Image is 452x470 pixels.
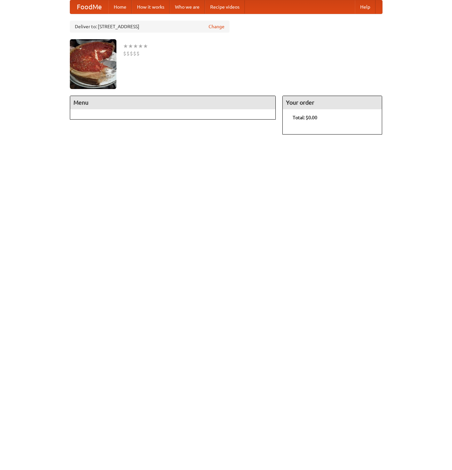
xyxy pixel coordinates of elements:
h4: Your order [283,96,382,109]
li: $ [123,50,126,57]
li: $ [136,50,140,57]
img: angular.jpg [70,39,116,89]
li: ★ [133,43,138,50]
li: $ [133,50,136,57]
b: Total: $0.00 [293,115,317,120]
h4: Menu [70,96,276,109]
a: Change [209,23,225,30]
li: $ [126,50,130,57]
li: ★ [143,43,148,50]
a: How it works [132,0,170,14]
li: ★ [128,43,133,50]
li: ★ [123,43,128,50]
a: FoodMe [70,0,108,14]
a: Home [108,0,132,14]
li: $ [130,50,133,57]
a: Who we are [170,0,205,14]
a: Recipe videos [205,0,245,14]
li: ★ [138,43,143,50]
a: Help [355,0,376,14]
div: Deliver to: [STREET_ADDRESS] [70,21,229,33]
